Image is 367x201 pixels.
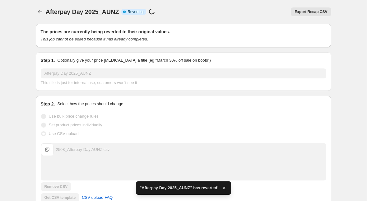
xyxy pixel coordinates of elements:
[41,57,55,63] h2: Step 1.
[56,147,110,153] div: 2508_Afterpay Day AUNZ.csv
[57,57,211,63] p: Optionally give your price [MEDICAL_DATA] a title (eg "March 30% off sale on boots")
[140,185,219,191] span: "Afterpay Day 2025_AUNZ" has reverted!
[49,123,102,127] span: Set product prices individually
[41,101,55,107] h2: Step 2.
[291,7,331,16] button: Export Recap CSV
[49,114,99,119] span: Use bulk price change rules
[41,37,148,41] i: This job cannot be edited because it has already completed.
[41,29,326,35] h2: The prices are currently being reverted to their original values.
[295,9,327,14] span: Export Recap CSV
[128,9,143,14] span: Reverting
[41,80,137,85] span: This title is just for internal use, customers won't see it
[36,7,44,16] button: Price change jobs
[82,194,113,201] span: CSV upload FAQ
[49,131,79,136] span: Use CSV upload
[41,68,326,78] input: 30% off holiday sale
[46,8,119,15] span: Afterpay Day 2025_AUNZ
[57,101,123,107] p: Select how the prices should change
